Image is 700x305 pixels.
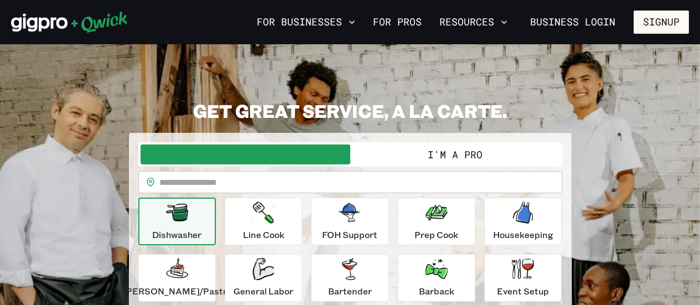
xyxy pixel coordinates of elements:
p: Event Setup [497,285,549,298]
a: Business Login [521,11,625,34]
h2: GET GREAT SERVICE, A LA CARTE. [129,100,572,122]
button: General Labor [225,254,302,302]
p: Bartender [328,285,372,298]
p: Dishwasher [152,228,201,241]
button: Line Cook [225,198,302,245]
button: Bartender [311,254,388,302]
button: Prep Cook [398,198,475,245]
p: Prep Cook [414,228,458,241]
p: Line Cook [243,228,284,241]
p: Barback [419,285,454,298]
button: Dishwasher [138,198,216,245]
button: FOH Support [311,198,388,245]
p: Housekeeping [493,228,553,241]
p: General Labor [234,285,293,298]
p: FOH Support [322,228,377,241]
button: I'm a Business [141,144,350,164]
button: For Businesses [252,13,360,32]
button: I'm a Pro [350,144,560,164]
p: [PERSON_NAME]/Pastry [123,285,231,298]
button: Resources [435,13,512,32]
button: [PERSON_NAME]/Pastry [138,254,216,302]
button: Housekeeping [484,198,562,245]
button: Barback [398,254,475,302]
button: Signup [634,11,689,34]
a: For Pros [369,13,426,32]
button: Event Setup [484,254,562,302]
